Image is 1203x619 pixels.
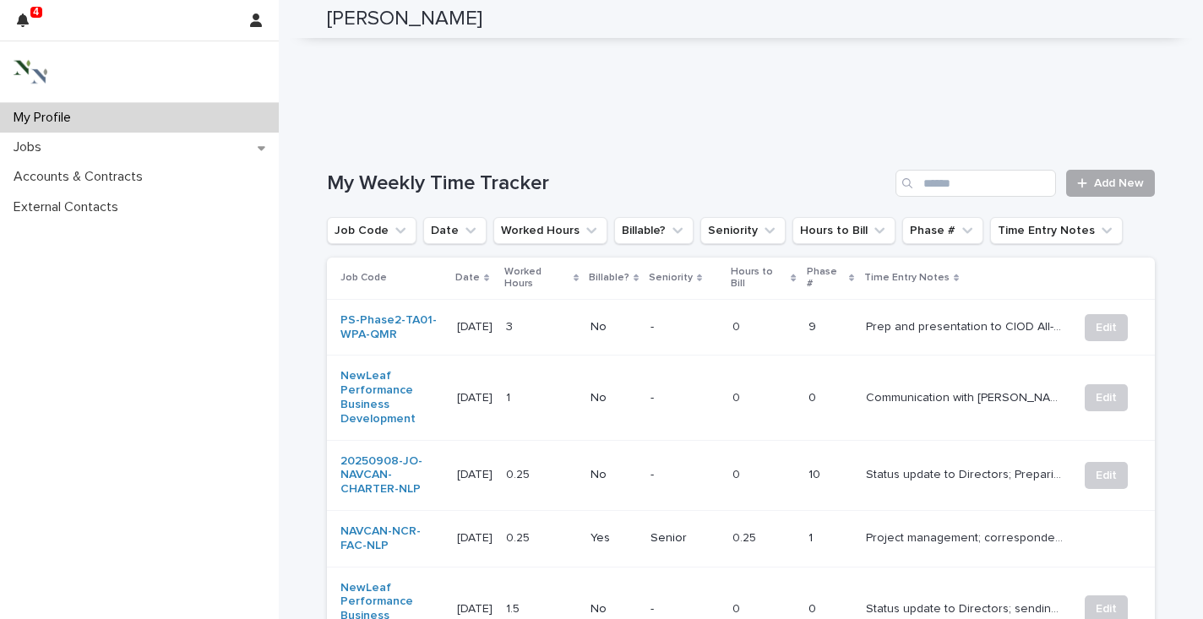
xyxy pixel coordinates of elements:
[327,510,1155,567] tr: NAVCAN-NCR-FAC-NLP [DATE][DATE] 0.250.25 YesSenior0.250.25 1Project management; correspondence wi...
[327,7,482,31] h2: [PERSON_NAME]
[591,531,637,546] p: Yes
[990,217,1123,244] button: Time Entry Notes
[1085,314,1128,341] button: Edit
[591,602,637,616] p: No
[1085,384,1128,411] button: Edit
[902,217,983,244] button: Phase #
[650,602,719,616] p: -
[650,391,719,405] p: -
[33,6,39,18] p: 4
[340,524,444,553] a: NAVCAN-NCR-FAC-NLP
[457,388,496,405] p: 2025-09-12
[506,388,514,405] p: 1
[457,599,496,616] p: [DATE]
[866,388,1068,405] p: Communication with Vi and MJ re: ISED bid
[866,599,1068,616] p: Status update to Directors; sending webinar emails; summary of ISED solicitation
[700,217,786,244] button: Seniority
[506,599,523,616] p: 1.5
[589,269,629,287] p: Billable?
[327,440,1155,510] tr: 20250908-JO-NAVCAN-CHARTER-NLP [DATE][DATE] 0.250.25 No-00 10Status update to Directors; Preparin...
[506,464,533,482] p: 0.25
[506,317,516,334] p: 3
[808,602,852,616] p: 0
[1096,467,1117,484] span: Edit
[340,369,444,426] a: NewLeaf Performance Business Development
[14,55,47,89] img: 3bAFpBnQQY6ys9Fa9hsD
[866,464,1068,482] p: Status update to Directors; Preparing quote;
[732,528,759,546] p: 0.25
[792,217,895,244] button: Hours to Bill
[650,531,719,546] p: Senior
[327,171,889,196] h1: My Weekly Time Tracker
[1096,600,1117,617] span: Edit
[591,468,637,482] p: No
[7,110,84,126] p: My Profile
[327,356,1155,440] tr: NewLeaf Performance Business Development [DATE][DATE] 11 No-00 0Communication with [PERSON_NAME] ...
[493,217,607,244] button: Worked Hours
[423,217,487,244] button: Date
[808,391,852,405] p: 0
[340,454,444,497] a: 20250908-JO-NAVCAN-CHARTER-NLP
[895,170,1056,197] input: Search
[591,391,637,405] p: No
[455,269,480,287] p: Date
[866,317,1068,334] p: Prep and presentation to CIOD All-Staff
[457,317,496,334] p: 2025-09-12
[457,528,496,546] p: [DATE]
[1096,389,1117,406] span: Edit
[7,199,132,215] p: External Contacts
[866,528,1068,546] p: Project management; correspondence with participants
[650,320,719,334] p: -
[1094,177,1144,189] span: Add New
[7,169,156,185] p: Accounts & Contracts
[327,299,1155,356] tr: PS-Phase2-TA01-WPA-QMR [DATE][DATE] 33 No-00 9Prep and presentation to CIOD All-StaffPrep and pre...
[732,317,743,334] p: 0
[808,531,852,546] p: 1
[17,10,39,41] div: 4
[808,468,852,482] p: 10
[808,320,852,334] p: 9
[7,139,55,155] p: Jobs
[506,528,533,546] p: 0.25
[732,388,743,405] p: 0
[614,217,694,244] button: Billable?
[732,599,743,616] p: 0
[327,217,416,244] button: Job Code
[504,263,569,294] p: Worked Hours
[649,269,693,287] p: Seniority
[650,468,719,482] p: -
[1096,319,1117,336] span: Edit
[457,464,496,482] p: [DATE]
[1066,170,1155,197] a: Add New
[807,263,845,294] p: Phase #
[1085,462,1128,489] button: Edit
[732,464,743,482] p: 0
[340,313,444,342] a: PS-Phase2-TA01-WPA-QMR
[864,269,950,287] p: Time Entry Notes
[731,263,787,294] p: Hours to Bill
[591,320,637,334] p: No
[340,269,387,287] p: Job Code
